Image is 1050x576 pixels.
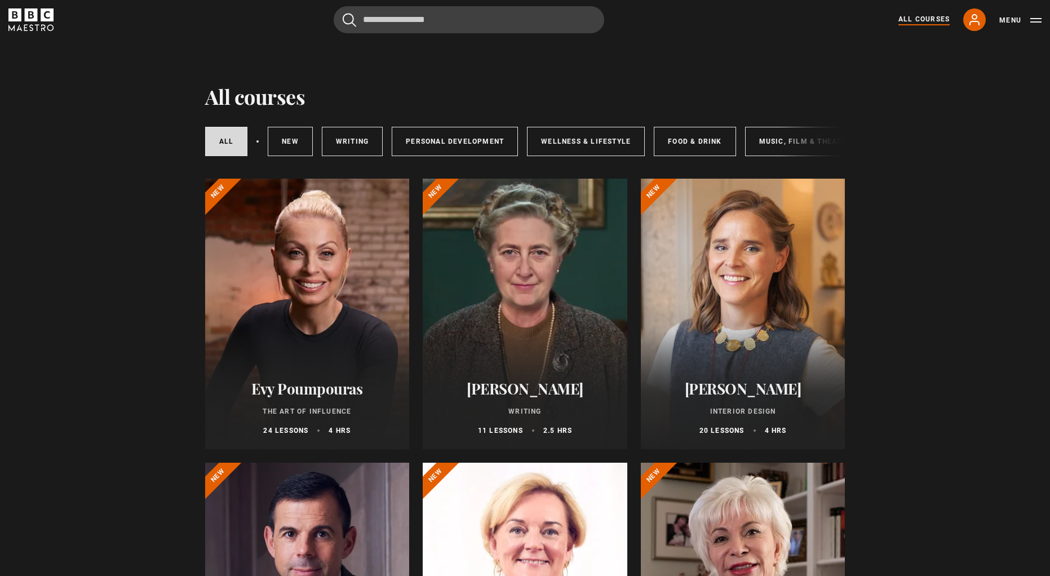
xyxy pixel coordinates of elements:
[268,127,313,156] a: New
[543,426,572,436] p: 2.5 hrs
[478,426,523,436] p: 11 lessons
[334,6,604,33] input: Search
[745,127,865,156] a: Music, Film & Theatre
[654,380,832,397] h2: [PERSON_NAME]
[527,127,645,156] a: Wellness & Lifestyle
[436,406,614,417] p: Writing
[219,406,396,417] p: The Art of Influence
[205,85,305,108] h1: All courses
[898,14,950,25] a: All Courses
[329,426,351,436] p: 4 hrs
[423,179,627,449] a: [PERSON_NAME] Writing 11 lessons 2.5 hrs New
[641,179,845,449] a: [PERSON_NAME] Interior Design 20 lessons 4 hrs New
[654,406,832,417] p: Interior Design
[219,380,396,397] h2: Evy Poumpouras
[322,127,383,156] a: Writing
[765,426,787,436] p: 4 hrs
[392,127,518,156] a: Personal Development
[263,426,308,436] p: 24 lessons
[699,426,745,436] p: 20 lessons
[205,179,410,449] a: Evy Poumpouras The Art of Influence 24 lessons 4 hrs New
[205,127,248,156] a: All
[999,15,1042,26] button: Toggle navigation
[343,13,356,27] button: Submit the search query
[436,380,614,397] h2: [PERSON_NAME]
[8,8,54,31] svg: BBC Maestro
[654,127,736,156] a: Food & Drink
